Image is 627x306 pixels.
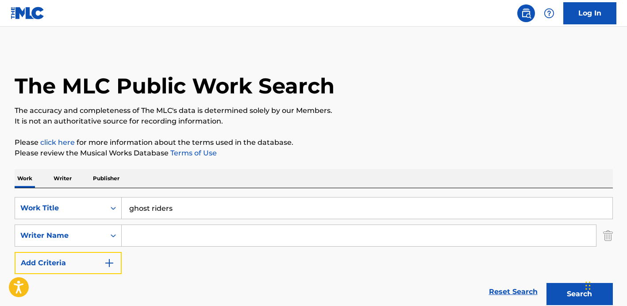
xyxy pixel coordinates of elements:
[51,169,74,188] p: Writer
[583,263,627,306] iframe: Chat Widget
[15,252,122,274] button: Add Criteria
[544,8,554,19] img: help
[15,105,613,116] p: The accuracy and completeness of The MLC's data is determined solely by our Members.
[546,283,613,305] button: Search
[104,258,115,268] img: 9d2ae6d4665cec9f34b9.svg
[603,225,613,247] img: Delete Criterion
[15,73,335,99] h1: The MLC Public Work Search
[540,4,558,22] div: Help
[521,8,531,19] img: search
[485,282,542,302] a: Reset Search
[15,137,613,148] p: Please for more information about the terms used in the database.
[517,4,535,22] a: Public Search
[563,2,616,24] a: Log In
[15,148,613,159] p: Please review the Musical Works Database
[169,149,217,157] a: Terms of Use
[15,116,613,127] p: It is not an authoritative source for recording information.
[585,272,591,299] div: Drag
[90,169,122,188] p: Publisher
[40,138,75,147] a: click here
[15,169,35,188] p: Work
[20,203,100,213] div: Work Title
[20,230,100,241] div: Writer Name
[11,7,45,19] img: MLC Logo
